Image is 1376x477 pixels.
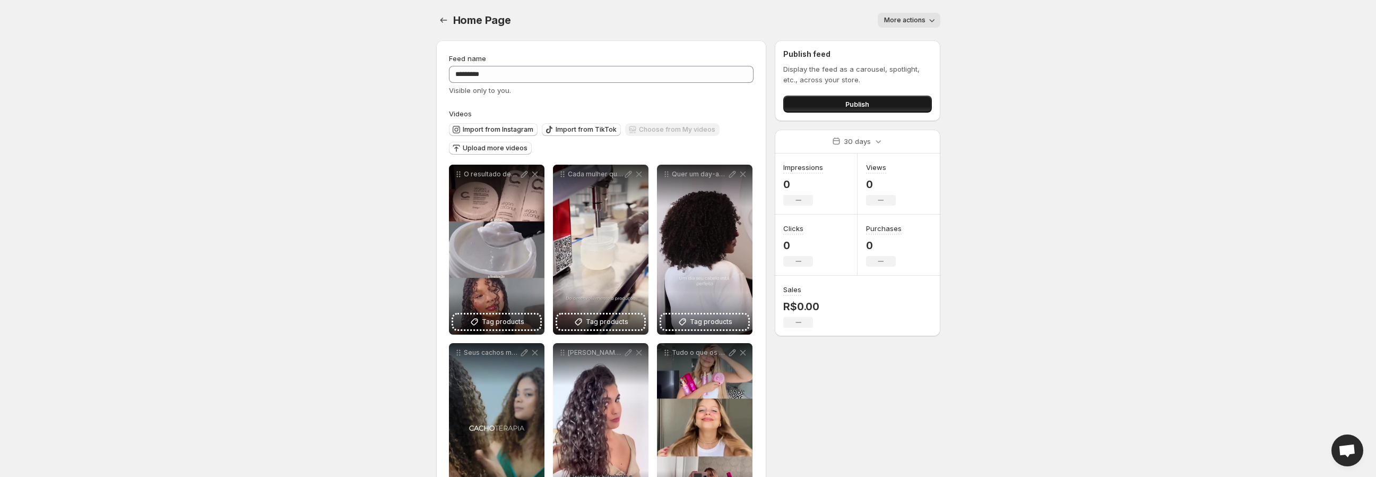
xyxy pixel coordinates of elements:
button: Tag products [661,314,748,329]
div: Quer um day-after perfeito Confira essa dica usando a linha hidratante Cacho Sublime [PERSON_NAME... [657,165,752,335]
button: Publish [783,96,931,113]
button: Tag products [557,314,644,329]
p: Quer um day-after perfeito Confira essa dica usando a linha hidratante Cacho Sublime [PERSON_NAME... [672,170,727,178]
h3: Purchases [866,223,902,234]
p: 30 days [844,136,871,147]
span: Tag products [586,317,628,327]
span: Publish [845,99,869,109]
span: Feed name [449,54,486,63]
h2: Publish feed [783,49,931,59]
button: Import from TikTok [542,123,621,136]
span: Visible only to you. [449,86,511,95]
p: Cada mulher que faz parte da [PERSON_NAME] carrega uma histria de conquista Hoje no Dia das Mulhe... [568,170,623,178]
p: 0 [866,178,896,191]
button: Settings [436,13,451,28]
span: More actions [884,16,925,24]
span: Home Page [453,14,511,27]
p: Tudo o que os fios loiros precisam para manter a hidratao fora e regenerao em dia Rica em multipr... [672,348,727,357]
p: 0 [783,239,813,252]
button: Upload more videos [449,142,532,155]
div: O resultado dessa finalizao j entrega tudo o que voc precisa saber sobre a linha Vegan Coconut da... [449,165,544,335]
button: More actions [878,13,940,28]
span: Import from TikTok [556,125,617,134]
p: 0 [866,239,902,252]
button: Import from Instagram [449,123,538,136]
h3: Clicks [783,223,803,234]
div: Cada mulher que faz parte da [PERSON_NAME] carrega uma histria de conquista Hoje no Dia das Mulhe... [553,165,648,335]
button: Tag products [453,314,540,329]
span: Videos [449,109,472,118]
h3: Views [866,162,886,173]
span: Upload more videos [463,144,527,152]
h3: Sales [783,284,801,295]
span: Tag products [482,317,524,327]
p: O resultado dessa finalizao j entrega tudo o que voc precisa saber sobre a linha Vegan Coconut da... [464,170,519,178]
p: R$0.00 [783,300,819,313]
p: Display the feed as a carousel, spotlight, etc., across your store. [783,64,931,85]
span: Tag products [690,317,732,327]
p: Seus cachos merecem o melhor tratamento por isso te apresentamos a Cachoterapia Com uma hidratao ... [464,348,519,357]
p: [PERSON_NAME] legais que esto passando pela transio capilar no guardam segredo A linha Collagen d... [568,348,623,357]
span: Import from Instagram [463,125,533,134]
h3: Impressions [783,162,823,173]
a: Open chat [1331,435,1363,466]
p: 0 [783,178,823,191]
